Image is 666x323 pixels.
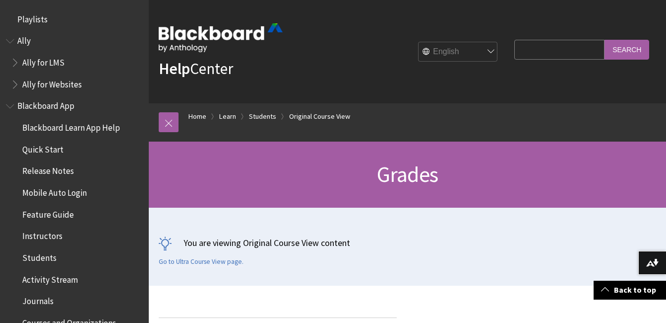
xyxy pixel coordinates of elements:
[159,237,656,249] p: You are viewing Original Course View content
[22,119,120,133] span: Blackboard Learn App Help
[377,161,438,188] span: Grades
[594,281,666,299] a: Back to top
[22,184,87,198] span: Mobile Auto Login
[17,11,48,24] span: Playlists
[6,11,143,28] nav: Book outline for Playlists
[188,110,206,123] a: Home
[22,163,74,176] span: Release Notes
[22,76,82,89] span: Ally for Websites
[159,59,233,79] a: HelpCenter
[159,59,190,79] strong: Help
[22,228,62,242] span: Instructors
[249,110,276,123] a: Students
[289,110,350,123] a: Original Course View
[22,206,74,220] span: Feature Guide
[22,293,54,307] span: Journals
[22,249,57,263] span: Students
[159,23,283,52] img: Blackboard by Anthology
[159,257,243,266] a: Go to Ultra Course View page.
[219,110,236,123] a: Learn
[17,33,31,46] span: Ally
[17,98,74,111] span: Blackboard App
[22,271,78,285] span: Activity Stream
[6,33,143,93] nav: Book outline for Anthology Ally Help
[22,54,64,68] span: Ally for LMS
[605,40,649,59] input: Search
[419,42,498,62] select: Site Language Selector
[22,141,63,155] span: Quick Start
